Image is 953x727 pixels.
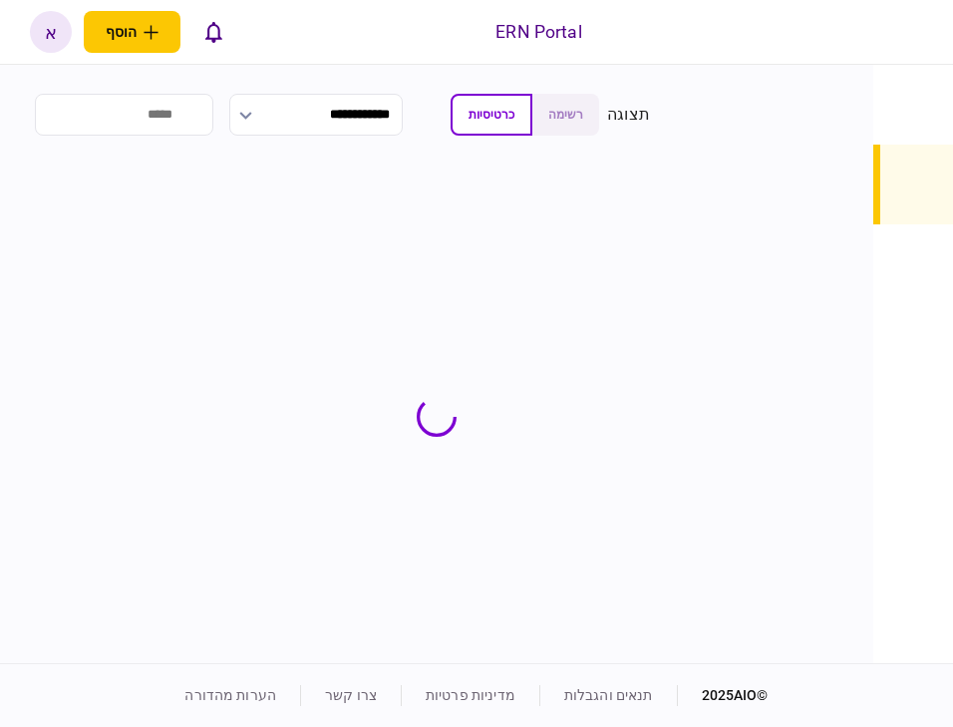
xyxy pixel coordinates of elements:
button: כרטיסיות [451,94,532,136]
a: הערות מהדורה [184,687,276,703]
a: מדיניות פרטיות [426,687,515,703]
button: רשימה [532,94,599,136]
span: רשימה [548,108,583,122]
div: ERN Portal [495,19,581,45]
div: תצוגה [607,103,650,127]
div: © 2025 AIO [677,685,769,706]
button: א [30,11,72,53]
span: כרטיסיות [469,108,514,122]
button: פתח תפריט להוספת לקוח [84,11,180,53]
a: צרו קשר [325,687,377,703]
button: פתח רשימת התראות [192,11,234,53]
a: תנאים והגבלות [564,687,653,703]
